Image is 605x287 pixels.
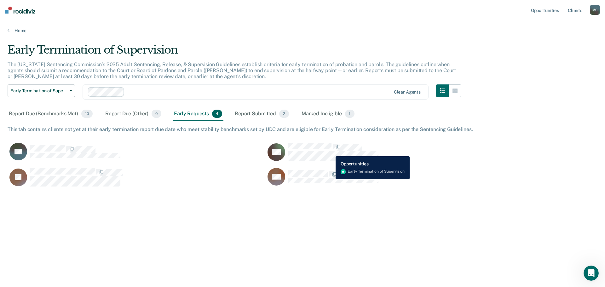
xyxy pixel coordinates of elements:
div: CaseloadOpportunityCell-62718 [266,168,524,193]
span: 4 [212,110,222,118]
div: Report Due (Benchmarks Met)10 [8,107,94,121]
button: Early Termination of Supervision [8,84,75,97]
div: Marked Ineligible1 [300,107,356,121]
span: 10 [81,110,93,118]
iframe: Intercom live chat [584,266,599,281]
p: The [US_STATE] Sentencing Commission’s 2025 Adult Sentencing, Release, & Supervision Guidelines e... [8,61,456,79]
div: Clear agents [394,89,421,95]
div: CaseloadOpportunityCell-202626 [266,142,524,168]
button: MC [590,5,600,15]
div: Early Requests4 [173,107,223,121]
span: 1 [345,110,354,118]
div: Report Due (Other)0 [104,107,163,121]
div: M C [590,5,600,15]
div: Early Termination of Supervision [8,43,461,61]
span: 2 [279,110,289,118]
img: Recidiviz [5,7,35,14]
span: Early Termination of Supervision [10,88,67,94]
div: Report Submitted2 [233,107,290,121]
div: CaseloadOpportunityCell-251081 [8,168,266,193]
div: CaseloadOpportunityCell-250224 [8,142,266,168]
div: This tab contains clients not yet at their early termination report due date who meet stability b... [8,126,597,132]
a: Home [8,28,597,33]
span: 0 [152,110,161,118]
